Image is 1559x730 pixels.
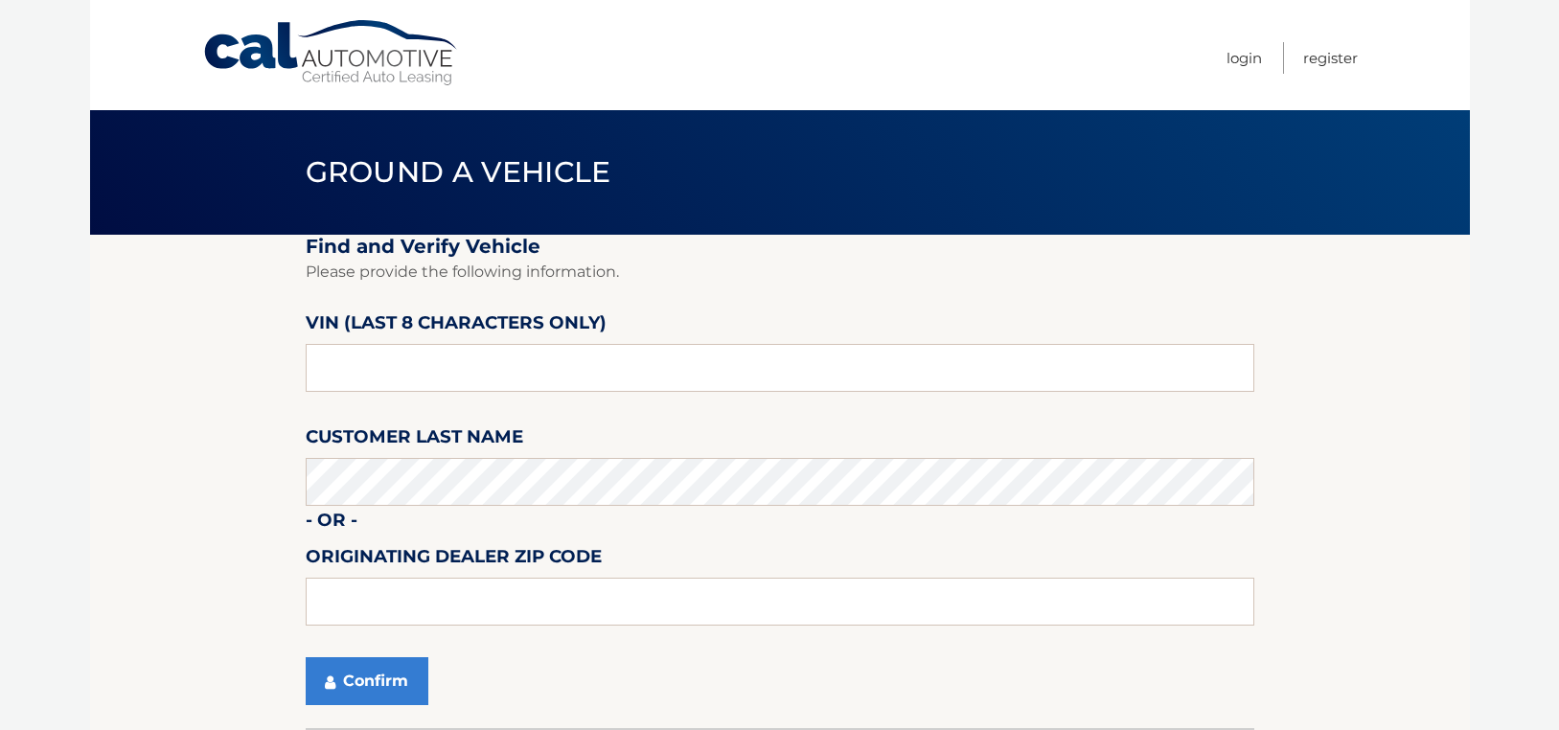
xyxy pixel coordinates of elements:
h2: Find and Verify Vehicle [306,235,1254,259]
label: Originating Dealer Zip Code [306,542,602,578]
span: Ground a Vehicle [306,154,611,190]
a: Register [1303,42,1358,74]
label: - or - [306,506,357,541]
p: Please provide the following information. [306,259,1254,285]
a: Cal Automotive [202,19,461,87]
a: Login [1227,42,1262,74]
label: VIN (last 8 characters only) [306,308,607,344]
button: Confirm [306,657,428,705]
label: Customer Last Name [306,422,523,458]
